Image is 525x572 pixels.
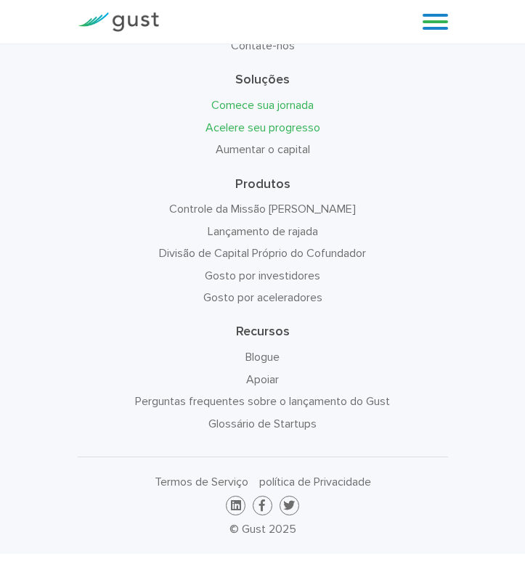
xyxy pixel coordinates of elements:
a: Perguntas frequentes sobre o lançamento do Gust [135,394,390,408]
a: Acelere seu progresso [205,120,320,134]
a: Gosto por investidores [205,269,320,282]
a: Blogue [245,350,280,364]
a: Apoiar [246,372,279,386]
font: Recursos [236,324,290,339]
a: Divisão de Capital Próprio do Cofundador [159,246,366,260]
img: Logotipo da Gust [78,12,159,32]
a: Aumentar o capital [216,142,310,156]
a: Termos de Serviço [155,475,248,489]
font: Soluções [235,72,290,87]
a: Gosto por aceleradores [203,290,322,304]
a: Comece sua jornada [211,98,314,112]
a: política de Privacidade [259,475,371,489]
a: Contate-nos [231,38,295,52]
font: Produtos [235,176,290,192]
a: Controle da Missão [PERSON_NAME] [169,202,356,216]
a: Lançamento de rajada [208,224,318,238]
a: Glossário de Startups [208,417,317,430]
font: © Gust 2025 [229,522,296,536]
